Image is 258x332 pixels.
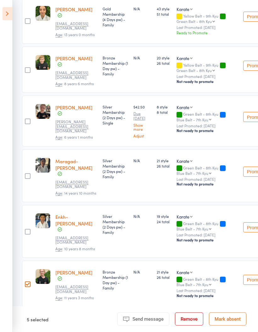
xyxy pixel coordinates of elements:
div: Blue Belt - 7th Kyu [177,227,208,231]
div: N/A [133,214,152,219]
a: [PERSON_NAME] [55,55,93,62]
small: Last Promoted: [DATE] [177,75,238,79]
span: 43 style [157,6,171,12]
button: Send message [117,313,169,326]
span: : 8 years 6 months [55,81,94,87]
img: image1748650669.png [36,158,50,173]
div: Karate [177,214,189,220]
div: Karate [177,104,189,111]
div: Gold Membership (4 Days pw) - Family [103,6,128,28]
img: image1743486681.png [36,269,50,284]
div: Karate [177,269,189,276]
div: Yellow Belt - 9th Kyu [177,14,238,24]
img: image1743573407.png [36,6,50,21]
div: Green Belt - 8th Kyu [177,277,238,287]
span: 26 total [157,275,171,280]
span: 21 style [157,158,171,163]
a: [PERSON_NAME] [55,104,93,111]
div: Yellow Belt - 9th Kyu [177,63,238,73]
small: Last Promoted: [DATE] [177,177,238,182]
div: N/A [133,6,152,12]
small: munkhtuya_l@yahoo.com [55,180,96,189]
div: Not ready to promote [177,238,238,243]
div: Green Belt - 8th Kyu [177,166,238,175]
span: : 6 years 1 months [55,135,93,140]
div: Silver Membership (2 Days pw) - Single [103,104,128,126]
small: annettesmith@live.com.au [55,71,96,80]
div: Not ready to promote [177,128,238,133]
span: 21 style [157,269,171,275]
small: Ghaithkayed@gmail.com [55,22,96,31]
span: : 13 years 0 months [55,32,95,38]
div: Silver Membership (2 Days pw) - Family [103,214,128,235]
div: Blue Belt - 7th Kyu [177,171,208,175]
span: Send message [132,316,164,322]
span: : 10 years 8 months [55,246,95,252]
div: Green Belt - 8th Kyu [177,222,238,231]
div: Karate [177,158,189,164]
div: Green Belt - 8th Kyu [177,19,212,24]
button: Remove [175,313,203,326]
div: Bronze Membership (1 Day pw) - Family [103,269,128,291]
div: Blue Belt - 7th Kyu [177,118,208,122]
span: : 11 years 3 months [55,295,94,301]
span: 51 total [157,12,171,17]
div: Karate [177,55,189,62]
span: 26 total [157,163,171,169]
a: [PERSON_NAME] [55,269,93,276]
a: Maragad-[PERSON_NAME] [55,158,93,171]
a: Enkh-[PERSON_NAME] [55,214,93,227]
img: image1747436308.png [36,104,50,119]
div: Bronze Membership (1 Day pw) - Family [103,55,128,77]
div: Green Belt - 8th Kyu [177,69,212,73]
div: Karate [177,6,189,13]
div: N/A [133,269,152,275]
div: N/A [133,158,152,163]
div: Ready to Promote [177,30,238,36]
small: annettesmith@live.com.au [55,285,96,294]
small: Last Promoted: [DATE] [177,25,238,30]
div: N/A [133,55,152,61]
span: 20 style [157,55,171,61]
small: joe@kilcastleandco.com.au [55,120,96,133]
small: Due [DATE] [133,112,152,121]
div: Not ready to promote [177,79,238,84]
span: 19 style [157,214,171,219]
span: 8 total [157,110,171,115]
div: Silver Membership (2 Days pw) - Family [103,158,128,180]
div: Not ready to promote [177,182,238,187]
small: munkhtuya_l@yahoo.com [55,236,96,245]
span: 8 style [157,104,171,110]
a: [PERSON_NAME] [55,6,93,13]
small: Last Promoted: [DATE] [177,124,238,128]
a: Show more [133,123,152,131]
small: Last Promoted: [DATE] [177,289,238,293]
div: 5 selected [27,313,48,326]
span: : 14 years 10 months [55,191,96,196]
span: 26 total [157,61,171,66]
span: 24 total [157,219,171,224]
img: image1748650241.png [36,214,50,229]
img: image1743486838.png [36,55,50,70]
button: Mark absent [209,313,246,326]
div: $42.50 [133,104,152,138]
a: Adjust [133,134,152,138]
div: Blue Belt - 7th Kyu [177,283,208,287]
small: Last Promoted: [DATE] [177,233,238,237]
div: Not ready to promote [177,293,238,298]
div: Green Belt - 8th Kyu [177,112,238,122]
